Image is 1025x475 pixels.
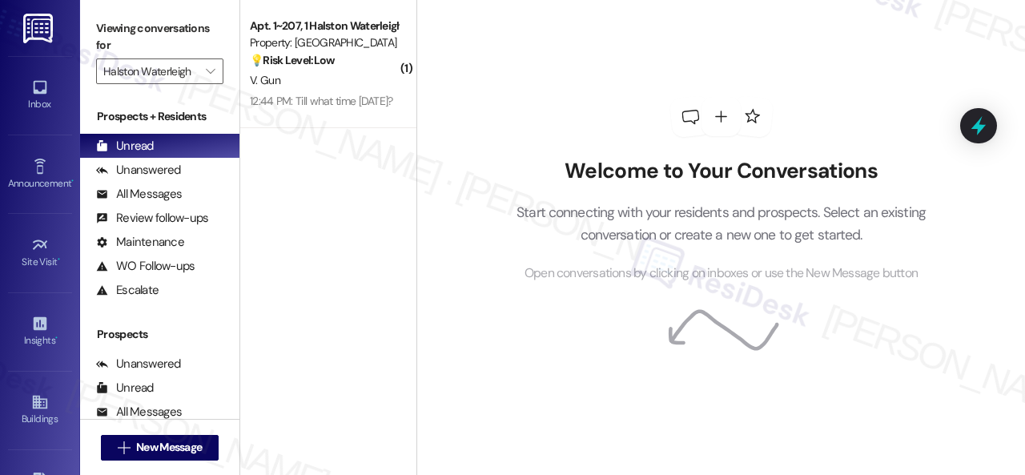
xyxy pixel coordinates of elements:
[96,356,181,372] div: Unanswered
[492,201,951,247] p: Start connecting with your residents and prospects. Select an existing conversation or create a n...
[96,16,223,58] label: Viewing conversations for
[96,138,154,155] div: Unread
[250,34,398,51] div: Property: [GEOGRAPHIC_DATA]
[136,439,202,456] span: New Message
[96,234,184,251] div: Maintenance
[250,73,280,87] span: V. Gun
[492,159,951,184] h2: Welcome to Your Conversations
[101,435,219,461] button: New Message
[8,74,72,117] a: Inbox
[525,264,918,284] span: Open conversations by clicking on inboxes or use the New Message button
[250,94,393,108] div: 12:44 PM: Till what time [DATE]?
[58,254,60,265] span: •
[96,210,208,227] div: Review follow-ups
[71,175,74,187] span: •
[80,108,239,125] div: Prospects + Residents
[55,332,58,344] span: •
[96,404,182,421] div: All Messages
[96,186,182,203] div: All Messages
[23,14,56,43] img: ResiDesk Logo
[8,231,72,275] a: Site Visit •
[206,65,215,78] i: 
[103,58,198,84] input: All communities
[250,18,398,34] div: Apt. 1~207, 1 Halston Waterleigh
[80,326,239,343] div: Prospects
[250,53,335,67] strong: 💡 Risk Level: Low
[8,310,72,353] a: Insights •
[96,380,154,397] div: Unread
[96,258,195,275] div: WO Follow-ups
[118,441,130,454] i: 
[8,388,72,432] a: Buildings
[96,162,181,179] div: Unanswered
[96,282,159,299] div: Escalate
